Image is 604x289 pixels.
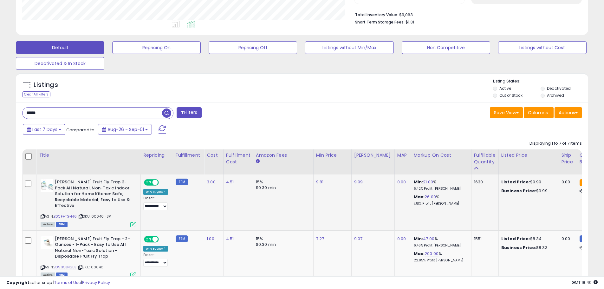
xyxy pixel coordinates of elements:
[493,78,588,84] p: Listing States:
[414,236,423,242] b: Min:
[414,201,466,206] p: 7.81% Profit [PERSON_NAME]
[78,214,111,219] span: | SKU: 00040I-3P
[524,107,554,118] button: Columns
[562,179,572,185] div: 0.00
[414,251,425,257] b: Max:
[82,279,110,286] a: Privacy Policy
[143,253,168,267] div: Preset:
[55,236,132,261] b: [PERSON_NAME] Fruit Fly Trap - 2-Ounces - 1-Pack - Easy to Use All Natural Non-Toxic Solution - D...
[207,236,214,242] a: 1.00
[528,109,548,116] span: Columns
[256,242,308,247] div: $0.30 min
[501,179,530,185] b: Listed Price:
[355,19,405,25] b: Short Term Storage Fees:
[547,86,571,91] label: Deactivated
[207,152,221,159] div: Cost
[54,279,81,286] a: Terms of Use
[54,265,76,270] a: B093CJNGL3
[41,179,53,192] img: 41d4rg0SnBL._SL40_.jpg
[55,179,132,210] b: [PERSON_NAME] Fruit Fly Trap 3-Pack All Natural, Non-Toxic Indoor Solution for Home Kitchen Safe,...
[411,149,471,174] th: The percentage added to the cost of goods (COGS) that forms the calculator for Min & Max prices.
[145,236,153,242] span: ON
[34,81,58,89] h5: Listings
[414,194,425,200] b: Max:
[425,194,436,200] a: 26.00
[562,236,572,242] div: 0.00
[355,12,398,17] b: Total Inventory Value:
[572,279,598,286] span: 2025-09-9 18:49 GMT
[425,251,438,257] a: 200.00
[256,236,308,242] div: 15%
[107,126,144,133] span: Aug-26 - Sep-01
[176,152,201,159] div: Fulfillment
[423,236,434,242] a: 47.00
[414,179,423,185] b: Min:
[414,258,466,263] p: 22.05% Profit [PERSON_NAME]
[501,188,536,194] b: Business Price:
[23,124,65,135] button: Last 7 Days
[6,279,29,286] strong: Copyright
[501,245,536,251] b: Business Price:
[226,179,234,185] a: 4.51
[423,179,433,185] a: 21.00
[256,185,308,191] div: $0.30 min
[77,265,104,270] span: | SKU: 00040I
[16,57,104,70] button: Deactivated & In Stock
[414,179,466,191] div: %
[32,126,57,133] span: Last 7 Days
[414,194,466,206] div: %
[397,236,406,242] a: 0.00
[547,93,564,98] label: Archived
[501,245,554,251] div: $8.33
[397,179,406,185] a: 0.00
[143,189,168,195] div: Win BuyBox *
[143,246,168,252] div: Win BuyBox *
[316,236,324,242] a: 7.27
[414,152,469,159] div: Markup on Cost
[98,124,152,135] button: Aug-26 - Sep-01
[145,180,153,185] span: ON
[414,236,466,248] div: %
[56,222,68,227] span: FBM
[41,179,136,226] div: ASIN:
[562,152,574,165] div: Ship Price
[316,152,349,159] div: Min Price
[474,152,496,165] div: Fulfillable Quantity
[501,236,530,242] b: Listed Price:
[177,107,201,118] button: Filters
[474,236,494,242] div: 1551
[143,196,168,210] div: Preset:
[555,107,582,118] button: Actions
[406,19,414,25] span: $1.31
[414,243,466,248] p: 6.46% Profit [PERSON_NAME]
[501,179,554,185] div: $9.99
[41,222,55,227] span: All listings currently available for purchase on Amazon
[22,91,50,97] div: Clear All Filters
[316,179,324,185] a: 9.81
[226,236,234,242] a: 4.51
[66,127,95,133] span: Compared to:
[54,214,77,219] a: B0CFHTGH46
[158,180,168,185] span: OFF
[499,86,511,91] label: Active
[256,179,308,185] div: 15%
[41,236,53,249] img: 21GpoK4tlIL._SL40_.jpg
[414,187,466,191] p: 6.42% Profit [PERSON_NAME]
[209,41,297,54] button: Repricing Off
[256,159,260,164] small: Amazon Fees.
[354,179,363,185] a: 9.99
[501,188,554,194] div: $9.99
[397,152,408,159] div: MAP
[207,179,216,185] a: 3.00
[580,235,592,242] small: FBM
[6,280,110,286] div: seller snap | |
[490,107,523,118] button: Save View
[256,152,311,159] div: Amazon Fees
[176,235,188,242] small: FBM
[226,152,250,165] div: Fulfillment Cost
[305,41,393,54] button: Listings without Min/Max
[112,41,201,54] button: Repricing On
[580,179,591,186] small: FBA
[16,41,104,54] button: Default
[414,251,466,263] div: %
